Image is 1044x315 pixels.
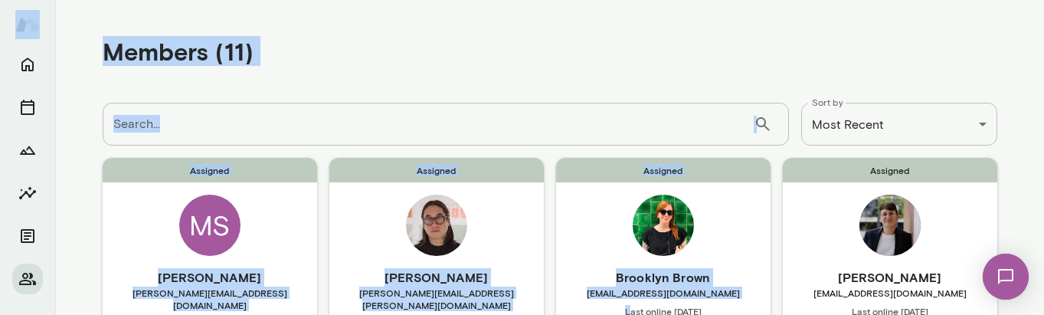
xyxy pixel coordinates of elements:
div: Most Recent [801,103,997,146]
button: Growth Plan [12,135,43,166]
span: [EMAIL_ADDRESS][DOMAIN_NAME] [556,287,771,299]
span: Assigned [783,158,997,182]
h6: [PERSON_NAME] [103,268,317,287]
label: Sort by [812,96,843,109]
h6: Brooklyn Brown [556,268,771,287]
button: Insights [12,178,43,208]
h6: [PERSON_NAME] [329,268,544,287]
h4: Members (11) [103,37,254,66]
span: [EMAIL_ADDRESS][DOMAIN_NAME] [783,287,997,299]
img: Mento [15,10,40,39]
span: [PERSON_NAME][EMAIL_ADDRESS][DOMAIN_NAME] [103,287,317,311]
span: Assigned [329,158,544,182]
img: Maxime Dubreucq [859,195,921,256]
button: Documents [12,221,43,251]
span: [PERSON_NAME][EMAIL_ADDRESS][PERSON_NAME][DOMAIN_NAME] [329,287,544,311]
button: Sessions [12,92,43,123]
span: Assigned [103,158,317,182]
button: Home [12,49,43,80]
button: Members [12,264,43,294]
img: Brooklyn Brown [633,195,694,256]
img: Ryan Lee [406,195,467,256]
h6: [PERSON_NAME] [783,268,997,287]
div: MS [179,195,241,256]
span: Assigned [556,158,771,182]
